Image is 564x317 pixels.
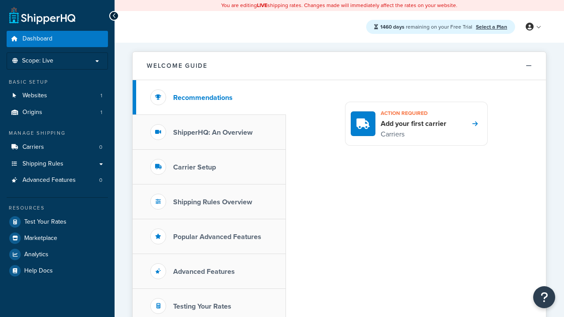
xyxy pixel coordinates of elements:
[24,235,57,242] span: Marketplace
[24,267,53,275] span: Help Docs
[7,78,108,86] div: Basic Setup
[7,88,108,104] li: Websites
[22,177,76,184] span: Advanced Features
[257,1,267,9] b: LIVE
[173,129,252,136] h3: ShipperHQ: An Overview
[7,104,108,121] li: Origins
[7,172,108,188] a: Advanced Features0
[7,263,108,279] a: Help Docs
[173,198,252,206] h3: Shipping Rules Overview
[22,57,53,65] span: Scope: Live
[381,129,446,140] p: Carriers
[173,94,233,102] h3: Recommendations
[7,104,108,121] a: Origins1
[22,160,63,168] span: Shipping Rules
[381,107,446,119] h3: Action required
[533,286,555,308] button: Open Resource Center
[7,172,108,188] li: Advanced Features
[22,92,47,100] span: Websites
[380,23,474,31] span: remaining on your Free Trial
[7,88,108,104] a: Websites1
[7,139,108,155] a: Carriers0
[22,109,42,116] span: Origins
[99,144,102,151] span: 0
[173,163,216,171] h3: Carrier Setup
[24,218,67,226] span: Test Your Rates
[7,204,108,212] div: Resources
[7,247,108,262] a: Analytics
[100,92,102,100] span: 1
[173,268,235,276] h3: Advanced Features
[24,251,48,258] span: Analytics
[476,23,507,31] a: Select a Plan
[133,52,546,80] button: Welcome Guide
[7,31,108,47] a: Dashboard
[381,119,446,129] h4: Add your first carrier
[173,302,231,310] h3: Testing Your Rates
[7,139,108,155] li: Carriers
[22,144,44,151] span: Carriers
[7,156,108,172] a: Shipping Rules
[22,35,52,43] span: Dashboard
[7,214,108,230] a: Test Your Rates
[173,233,261,241] h3: Popular Advanced Features
[99,177,102,184] span: 0
[100,109,102,116] span: 1
[7,129,108,137] div: Manage Shipping
[147,63,208,69] h2: Welcome Guide
[380,23,404,31] strong: 1460 days
[7,230,108,246] a: Marketplace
